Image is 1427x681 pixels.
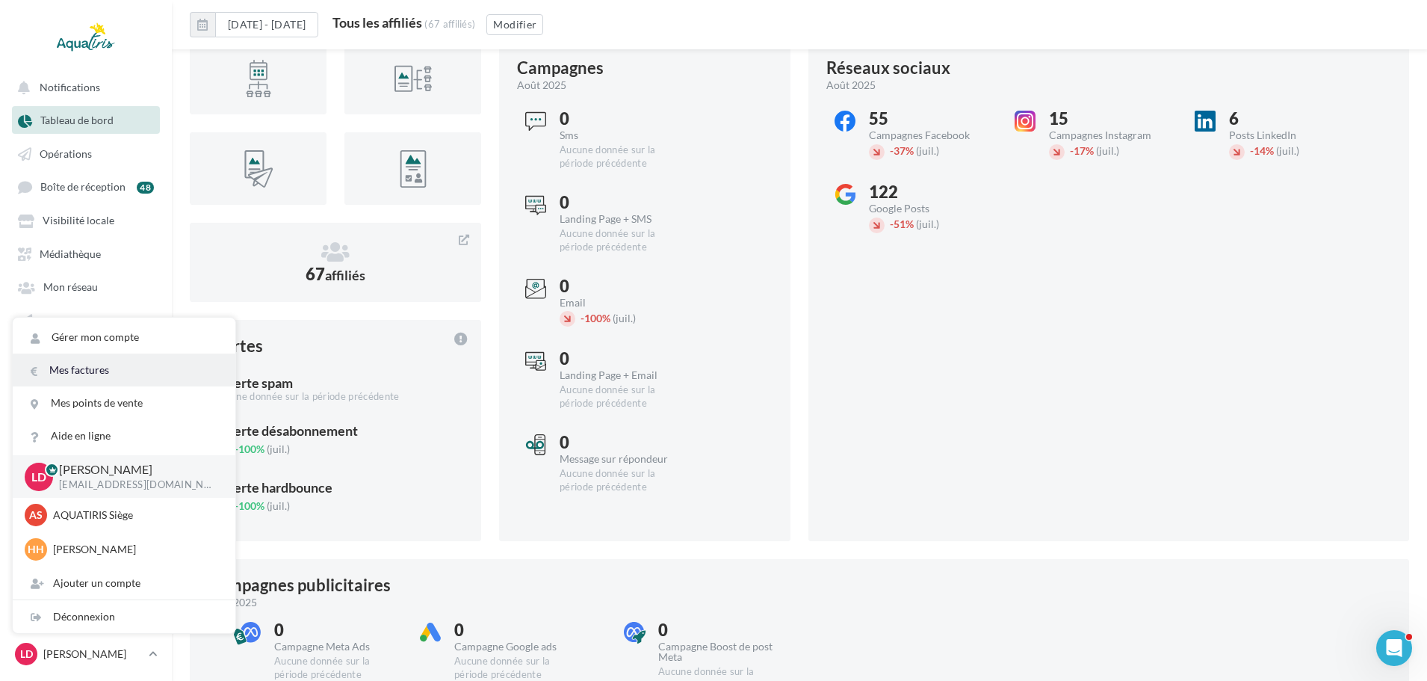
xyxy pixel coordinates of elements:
[1276,144,1299,157] span: (juil.)
[890,218,914,230] span: 51%
[613,312,636,324] span: (juil.)
[1250,144,1274,157] span: 14%
[869,130,994,141] div: Campagnes Facebook
[9,339,163,366] a: Docto'Com
[43,647,143,662] p: [PERSON_NAME]
[560,214,684,224] div: Landing Page + SMS
[137,182,154,194] div: 48
[43,215,114,227] span: Visibilité locale
[1250,144,1254,157] span: -
[267,499,290,512] span: (juil.)
[1376,630,1412,666] iframe: Intercom live chat
[1049,130,1174,141] div: Campagnes Instagram
[235,443,238,455] span: -
[59,478,211,492] p: [EMAIL_ADDRESS][DOMAIN_NAME]
[454,641,579,652] div: Campagne Google ads
[454,622,579,638] div: 0
[560,227,684,254] div: Aucune donnée sur la période précédente
[916,144,939,157] span: (juil.)
[1070,144,1074,157] span: -
[13,321,235,354] a: Gérer mon compte
[658,641,783,662] div: Campagne Boost de post Meta
[517,78,566,93] span: août 2025
[560,194,684,211] div: 0
[208,577,391,594] div: Campagnes publicitaires
[214,478,457,495] div: 0
[235,499,264,512] span: 100%
[1229,130,1354,141] div: Posts LinkedIn
[13,386,235,419] a: Mes points de vente
[560,383,684,410] div: Aucune donnée sur la période précédente
[41,314,95,327] span: Campagnes
[560,278,684,295] div: 0
[560,467,684,494] div: Aucune donnée sur la période précédente
[214,390,457,404] div: Aucune donnée sur la période précédente
[890,144,894,157] span: -
[486,14,543,35] button: Modifier
[28,542,44,557] span: HH
[581,312,610,324] span: 100%
[40,247,101,260] span: Médiathèque
[890,218,894,230] span: -
[13,419,235,452] a: Aide en ligne
[560,144,684,170] div: Aucune donnée sur la période précédente
[1049,111,1174,127] div: 15
[1229,111,1354,127] div: 6
[223,481,332,494] div: alerte hardbounce
[59,461,211,478] p: [PERSON_NAME]
[869,184,994,200] div: 122
[869,111,994,127] div: 55
[869,203,994,214] div: Google Posts
[223,376,293,389] div: alerte spam
[306,264,365,284] span: 67
[9,106,163,133] a: Tableau de bord
[9,240,163,267] a: Médiathèque
[267,443,290,455] span: (juil.)
[9,273,163,300] a: Mon réseau
[214,374,457,390] div: 0
[190,12,318,37] button: [DATE] - [DATE]
[560,351,684,367] div: 0
[560,434,684,451] div: 0
[560,130,684,141] div: Sms
[274,641,399,652] div: Campagne Meta Ads
[43,281,98,294] span: Mon réseau
[9,73,157,100] button: Notifications
[29,508,43,523] span: AS
[13,354,235,386] a: Mes factures
[560,298,684,308] div: Email
[826,60,950,76] div: Réseaux sociaux
[40,147,92,160] span: Opérations
[223,424,358,437] div: alerte désabonnement
[9,306,163,333] a: Campagnes
[560,454,684,464] div: Message sur répondeur
[53,542,217,557] p: [PERSON_NAME]
[13,600,235,633] div: Déconnexion
[325,267,365,283] span: affiliés
[235,499,238,512] span: -
[890,144,914,157] span: 37%
[517,60,604,76] div: Campagnes
[235,443,264,455] span: 100%
[1070,144,1094,157] span: 17%
[658,622,783,638] div: 0
[9,206,163,233] a: Visibilité locale
[31,468,46,485] span: LD
[424,18,475,30] div: (67 affiliés)
[13,567,235,600] div: Ajouter un compte
[332,16,422,29] div: Tous les affiliés
[214,422,457,438] div: 0
[40,81,100,93] span: Notifications
[560,111,684,127] div: 0
[1096,144,1119,157] span: (juil.)
[826,78,876,93] span: août 2025
[581,312,584,324] span: -
[20,647,33,662] span: LD
[12,640,160,668] a: LD [PERSON_NAME]
[215,12,318,37] button: [DATE] - [DATE]
[9,173,163,200] a: Boîte de réception 48
[40,114,114,127] span: Tableau de bord
[274,622,399,638] div: 0
[916,218,939,230] span: (juil.)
